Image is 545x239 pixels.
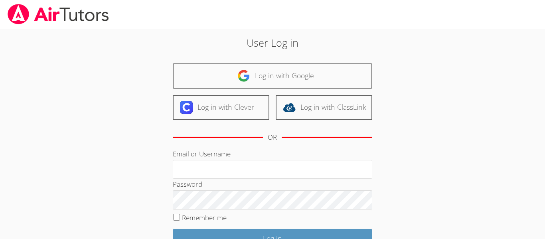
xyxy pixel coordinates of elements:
h2: User Log in [125,35,420,50]
a: Log in with ClassLink [276,95,372,120]
img: airtutors_banner-c4298cdbf04f3fff15de1276eac7730deb9818008684d7c2e4769d2f7ddbe033.png [7,4,110,24]
img: classlink-logo-d6bb404cc1216ec64c9a2012d9dc4662098be43eaf13dc465df04b49fa7ab582.svg [283,101,296,114]
div: OR [268,132,277,143]
a: Log in with Clever [173,95,269,120]
label: Password [173,180,202,189]
img: google-logo-50288ca7cdecda66e5e0955fdab243c47b7ad437acaf1139b6f446037453330a.svg [237,69,250,82]
label: Remember me [182,213,227,222]
label: Email or Username [173,149,231,158]
a: Log in with Google [173,63,372,89]
img: clever-logo-6eab21bc6e7a338710f1a6ff85c0baf02591cd810cc4098c63d3a4b26e2feb20.svg [180,101,193,114]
